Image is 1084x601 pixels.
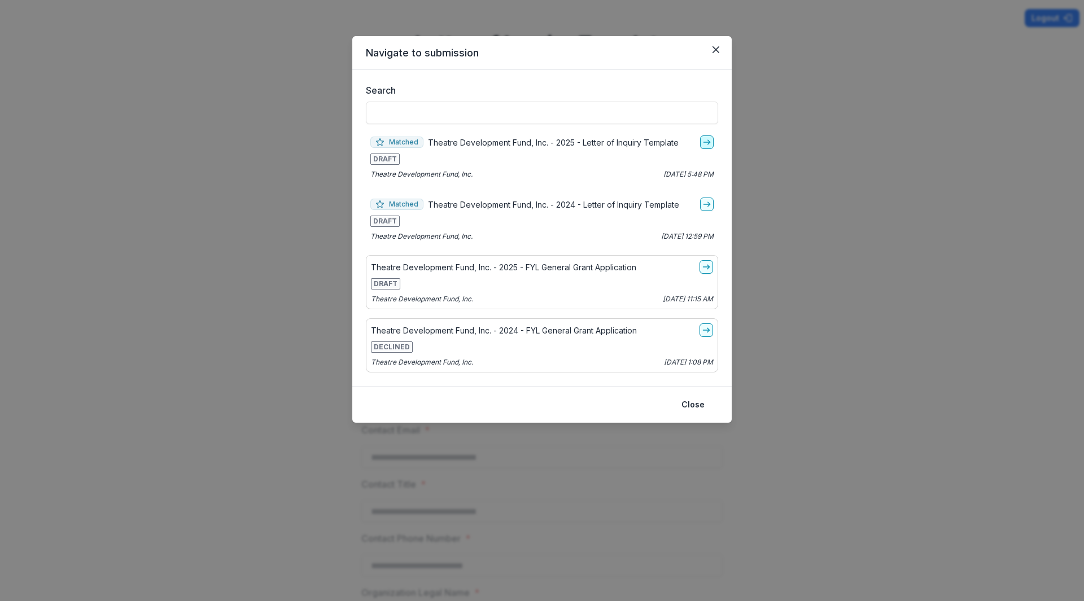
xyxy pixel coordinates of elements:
[370,216,400,227] span: DRAFT
[371,261,636,273] p: Theatre Development Fund, Inc. - 2025 - FYL General Grant Application
[352,36,732,70] header: Navigate to submission
[664,357,713,367] p: [DATE] 1:08 PM
[371,278,400,289] span: DRAFT
[663,294,713,304] p: [DATE] 11:15 AM
[700,198,714,211] a: go-to
[428,137,679,148] p: Theatre Development Fund, Inc. - 2025 - Letter of Inquiry Template
[370,199,423,210] span: Matched
[371,357,473,367] p: Theatre Development Fund, Inc.
[428,199,679,210] p: Theatre Development Fund, Inc. - 2024 - Letter of Inquiry Template
[700,260,713,274] a: go-to
[700,323,713,337] a: go-to
[370,153,400,165] span: DRAFT
[675,396,711,414] button: Close
[370,137,423,148] span: Matched
[700,135,714,149] a: go-to
[370,231,473,242] p: Theatre Development Fund, Inc.
[371,341,413,353] span: DECLINED
[366,84,711,97] label: Search
[371,294,473,304] p: Theatre Development Fund, Inc.
[371,324,637,336] p: Theatre Development Fund, Inc. - 2024 - FYL General Grant Application
[663,169,714,179] p: [DATE] 5:48 PM
[370,169,473,179] p: Theatre Development Fund, Inc.
[707,41,725,59] button: Close
[661,231,714,242] p: [DATE] 12:59 PM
